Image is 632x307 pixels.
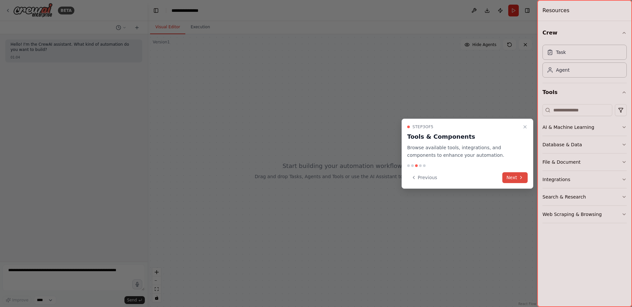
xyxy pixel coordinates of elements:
p: Browse available tools, integrations, and components to enhance your automation. [407,144,520,159]
button: Next [502,172,528,183]
span: Step 3 of 5 [412,124,434,130]
button: Previous [407,172,441,183]
button: Close walkthrough [521,123,529,131]
h3: Tools & Components [407,132,520,141]
button: Hide left sidebar [151,6,161,15]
